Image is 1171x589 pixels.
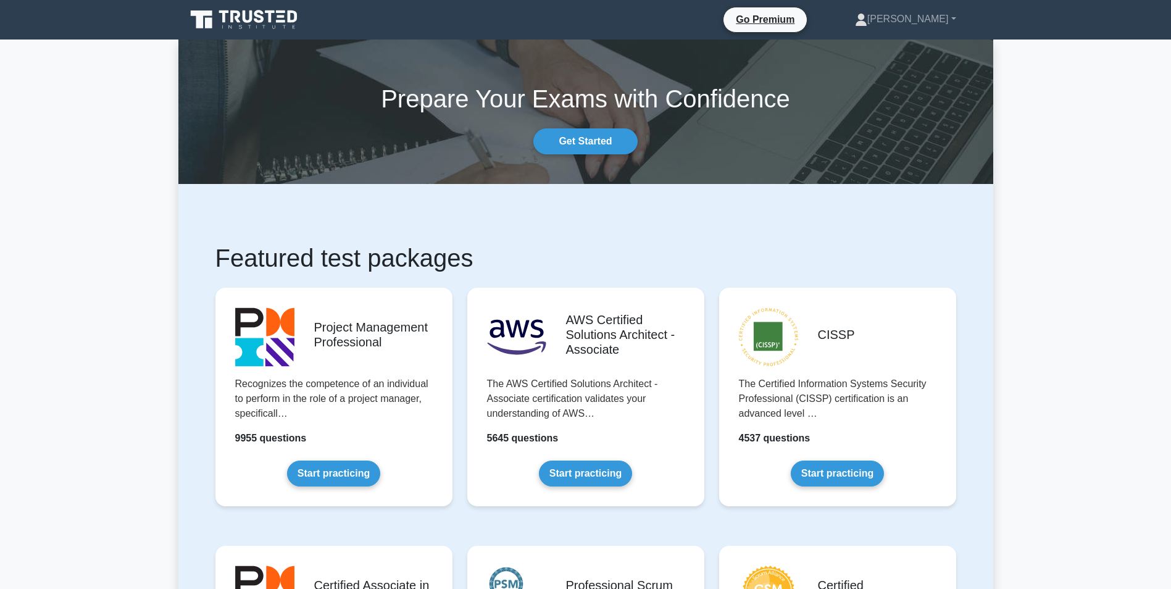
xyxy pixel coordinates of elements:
a: Go Premium [728,12,802,27]
h1: Prepare Your Exams with Confidence [178,84,993,114]
a: Get Started [533,128,637,154]
a: [PERSON_NAME] [825,7,986,31]
a: Start practicing [539,461,632,487]
a: Start practicing [791,461,884,487]
h1: Featured test packages [215,243,956,273]
a: Start practicing [287,461,380,487]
